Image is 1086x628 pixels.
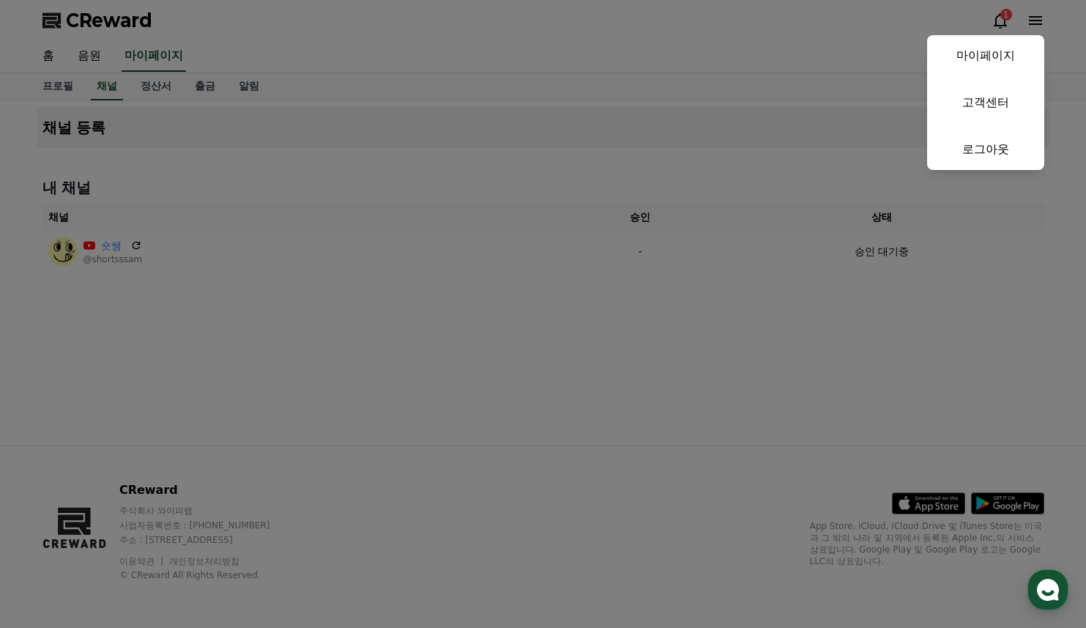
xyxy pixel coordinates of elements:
span: 홈 [46,487,55,498]
span: 대화 [134,487,152,499]
a: 고객센터 [927,82,1044,123]
a: 대화 [97,465,189,501]
button: 마이페이지 고객센터 로그아웃 [927,35,1044,170]
a: 로그아웃 [927,129,1044,170]
span: 설정 [226,487,244,498]
a: 설정 [189,465,281,501]
a: 마이페이지 [927,35,1044,76]
a: 홈 [4,465,97,501]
